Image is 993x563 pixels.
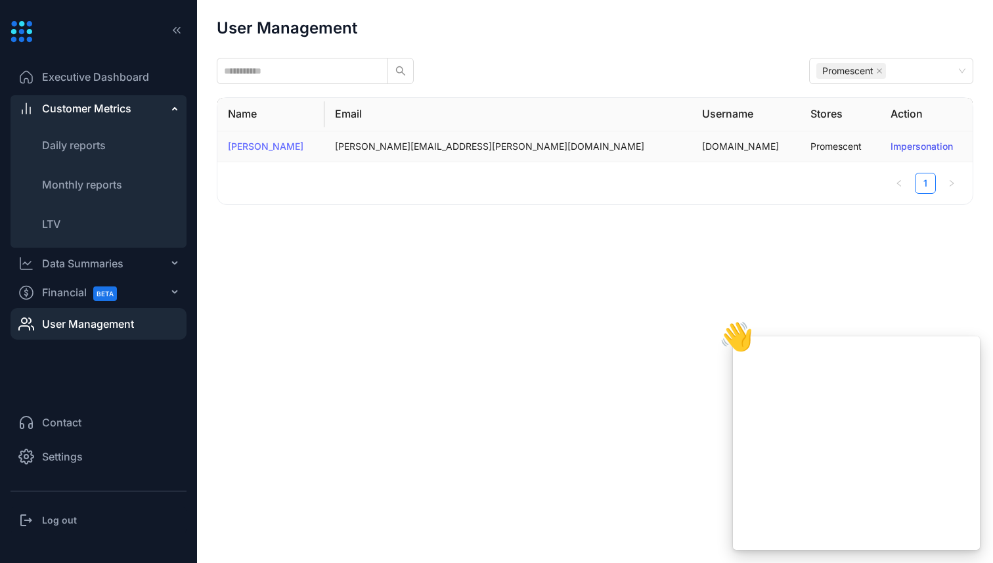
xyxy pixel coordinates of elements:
[42,514,77,527] h3: Log out
[395,66,406,76] span: search
[42,278,129,307] span: Financial
[324,98,691,131] th: Email
[733,336,980,551] iframe: Form - Tally
[42,69,149,85] span: Executive Dashboard
[889,173,910,194] li: Previous Page
[889,173,910,194] button: left
[800,131,880,162] td: Promescent
[915,173,936,194] li: 1
[42,217,60,231] span: LTV
[42,449,83,464] span: Settings
[692,131,800,162] td: [DOMAIN_NAME]
[217,98,324,131] th: Name
[42,316,134,332] span: User Management
[42,178,122,191] span: Monthly reports
[948,179,956,187] span: right
[941,173,962,194] li: Next Page
[42,256,123,271] div: Data Summaries
[217,20,357,37] h1: User Management
[93,286,117,301] span: BETA
[324,131,691,162] td: [PERSON_NAME][EMAIL_ADDRESS][PERSON_NAME][DOMAIN_NAME]
[891,141,953,152] a: Impersonation
[42,139,106,152] span: Daily reports
[800,98,880,131] th: Stores
[42,415,81,430] span: Contact
[42,101,131,116] span: Customer Metrics
[941,173,962,194] button: right
[876,68,883,74] span: close
[228,141,303,152] a: [PERSON_NAME]
[719,323,753,350] div: 👋
[692,98,800,131] th: Username
[822,64,873,78] span: Promescent
[916,173,935,193] a: 1
[816,63,886,79] span: Promescent
[880,98,973,131] th: Action
[895,179,903,187] span: left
